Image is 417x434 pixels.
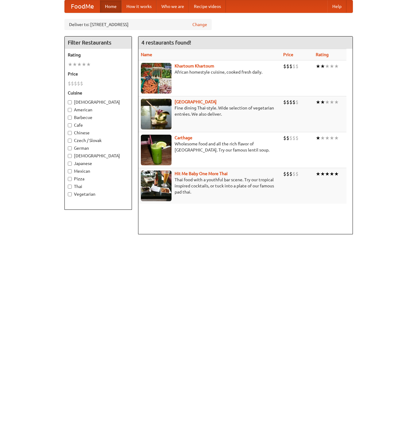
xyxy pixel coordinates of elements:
[175,135,192,140] a: Carthage
[320,63,325,70] li: ★
[68,90,129,96] h5: Cuisine
[175,171,228,176] b: Hit Me Baby One More Thai
[68,131,72,135] input: Chinese
[316,171,320,177] li: ★
[141,105,278,117] p: Fine dining Thai-style. Wide selection of vegetarian entrées. We also deliver.
[320,171,325,177] li: ★
[292,171,295,177] li: $
[325,135,330,141] li: ★
[86,61,91,68] li: ★
[316,99,320,106] li: ★
[325,171,330,177] li: ★
[68,52,129,58] h5: Rating
[141,171,172,201] img: babythai.jpg
[68,116,72,120] input: Barbecue
[68,123,72,127] input: Cafe
[292,99,295,106] li: $
[175,63,214,68] a: Khartoum Khartoum
[141,99,172,129] img: satay.jpg
[68,99,129,105] label: [DEMOGRAPHIC_DATA]
[80,80,83,87] li: $
[74,80,77,87] li: $
[68,146,72,150] input: German
[65,36,132,49] h4: Filter Restaurants
[68,130,129,136] label: Chinese
[68,177,72,181] input: Pizza
[283,135,286,141] li: $
[286,171,289,177] li: $
[289,135,292,141] li: $
[68,107,129,113] label: American
[68,153,129,159] label: [DEMOGRAPHIC_DATA]
[283,99,286,106] li: $
[68,61,72,68] li: ★
[68,176,129,182] label: Pizza
[68,137,129,144] label: Czech / Slovak
[68,185,72,189] input: Thai
[330,171,334,177] li: ★
[295,135,299,141] li: $
[320,99,325,106] li: ★
[283,171,286,177] li: $
[65,0,100,13] a: FoodMe
[334,135,339,141] li: ★
[316,52,329,57] a: Rating
[68,160,129,167] label: Japanese
[316,63,320,70] li: ★
[289,171,292,177] li: $
[72,61,77,68] li: ★
[68,139,72,143] input: Czech / Slovak
[141,135,172,165] img: carthage.jpg
[100,0,122,13] a: Home
[68,154,72,158] input: [DEMOGRAPHIC_DATA]
[289,63,292,70] li: $
[334,171,339,177] li: ★
[68,80,71,87] li: $
[77,80,80,87] li: $
[68,100,72,104] input: [DEMOGRAPHIC_DATA]
[330,99,334,106] li: ★
[68,145,129,151] label: German
[68,108,72,112] input: American
[77,61,82,68] li: ★
[68,162,72,166] input: Japanese
[316,135,320,141] li: ★
[141,141,278,153] p: Wholesome food and all the rich flavor of [GEOGRAPHIC_DATA]. Try our famous lentil soup.
[295,171,299,177] li: $
[122,0,156,13] a: How it works
[189,0,226,13] a: Recipe videos
[192,21,207,28] a: Change
[295,99,299,106] li: $
[175,99,217,104] b: [GEOGRAPHIC_DATA]
[283,52,293,57] a: Price
[295,63,299,70] li: $
[334,63,339,70] li: ★
[330,135,334,141] li: ★
[141,177,278,195] p: Thai food with a youthful bar scene. Try our tropical inspired cocktails, or tuck into a plate of...
[334,99,339,106] li: ★
[68,71,129,77] h5: Price
[292,135,295,141] li: $
[327,0,346,13] a: Help
[68,183,129,190] label: Thai
[82,61,86,68] li: ★
[68,114,129,121] label: Barbecue
[286,63,289,70] li: $
[141,40,191,45] ng-pluralize: 4 restaurants found!
[68,168,129,174] label: Mexican
[330,63,334,70] li: ★
[286,135,289,141] li: $
[325,63,330,70] li: ★
[141,52,152,57] a: Name
[141,63,172,94] img: khartoum.jpg
[325,99,330,106] li: ★
[64,19,212,30] div: Deliver to: [STREET_ADDRESS]
[289,99,292,106] li: $
[68,192,72,196] input: Vegetarian
[320,135,325,141] li: ★
[292,63,295,70] li: $
[68,191,129,197] label: Vegetarian
[68,169,72,173] input: Mexican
